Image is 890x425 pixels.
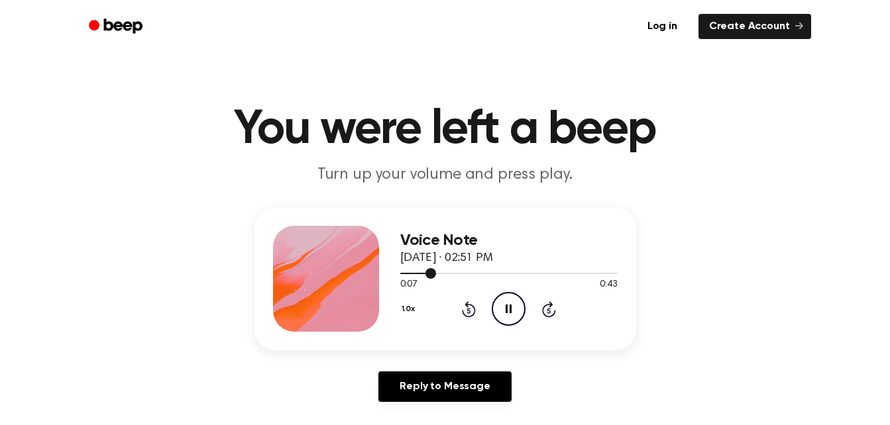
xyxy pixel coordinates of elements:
[80,14,154,40] a: Beep
[400,232,618,250] h3: Voice Note
[698,14,811,39] a: Create Account
[600,278,617,292] span: 0:43
[400,252,493,264] span: [DATE] · 02:51 PM
[191,164,700,186] p: Turn up your volume and press play.
[400,278,417,292] span: 0:07
[106,106,785,154] h1: You were left a beep
[634,11,691,42] a: Log in
[378,371,511,402] a: Reply to Message
[400,298,420,320] button: 1.0x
